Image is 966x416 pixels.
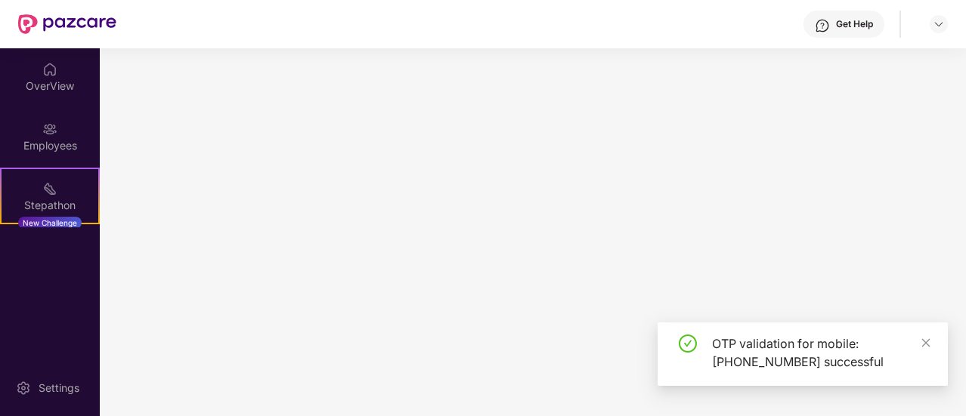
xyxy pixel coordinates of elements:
[2,198,98,213] div: Stepathon
[42,62,57,77] img: svg+xml;base64,PHN2ZyBpZD0iSG9tZSIgeG1sbnM9Imh0dHA6Ly93d3cudzMub3JnLzIwMDAvc3ZnIiB3aWR0aD0iMjAiIG...
[42,181,57,196] img: svg+xml;base64,PHN2ZyB4bWxucz0iaHR0cDovL3d3dy53My5vcmcvMjAwMC9zdmciIHdpZHRoPSIyMSIgaGVpZ2h0PSIyMC...
[16,381,31,396] img: svg+xml;base64,PHN2ZyBpZD0iU2V0dGluZy0yMHgyMCIgeG1sbnM9Imh0dHA6Ly93d3cudzMub3JnLzIwMDAvc3ZnIiB3aW...
[42,122,57,137] img: svg+xml;base64,PHN2ZyBpZD0iRW1wbG95ZWVzIiB4bWxucz0iaHR0cDovL3d3dy53My5vcmcvMjAwMC9zdmciIHdpZHRoPS...
[921,337,931,348] span: close
[679,334,697,353] span: check-circle
[18,217,82,229] div: New Challenge
[18,14,116,34] img: New Pazcare Logo
[836,18,873,30] div: Get Help
[34,381,84,396] div: Settings
[712,334,930,371] div: OTP validation for mobile: [PHONE_NUMBER] successful
[815,18,830,33] img: svg+xml;base64,PHN2ZyBpZD0iSGVscC0zMngzMiIgeG1sbnM9Imh0dHA6Ly93d3cudzMub3JnLzIwMDAvc3ZnIiB3aWR0aD...
[933,18,945,30] img: svg+xml;base64,PHN2ZyBpZD0iRHJvcGRvd24tMzJ4MzIiIHhtbG5zPSJodHRwOi8vd3d3LnczLm9yZy8yMDAwL3N2ZyIgd2...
